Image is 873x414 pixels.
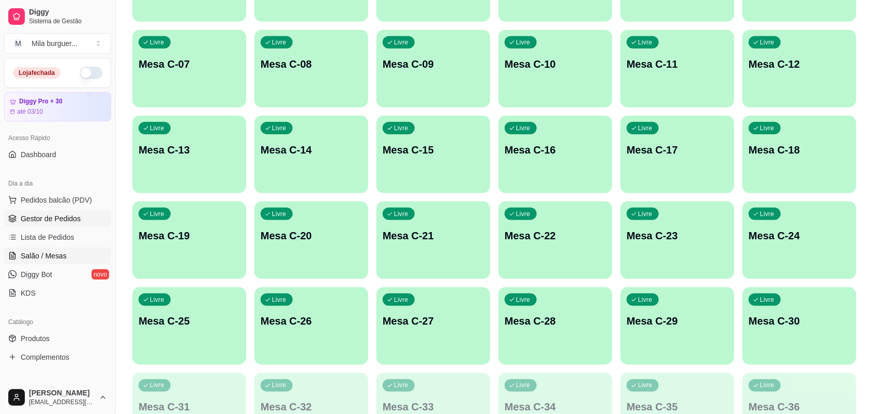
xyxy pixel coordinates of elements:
p: Mesa C-09 [383,57,484,71]
button: LivreMesa C-23 [621,202,734,279]
button: LivreMesa C-22 [499,202,612,279]
div: Mila burguer ... [32,38,78,49]
p: Livre [272,124,287,132]
p: Livre [516,296,531,304]
span: Sistema de Gestão [29,17,107,25]
span: Lista de Pedidos [21,232,74,242]
button: LivreMesa C-13 [132,116,246,193]
a: Diggy Botnovo [4,266,111,283]
p: Livre [272,296,287,304]
p: Livre [638,124,653,132]
p: Mesa C-08 [261,57,362,71]
button: LivreMesa C-11 [621,30,734,108]
span: M [13,38,23,49]
button: LivreMesa C-08 [254,30,368,108]
button: LivreMesa C-28 [499,287,612,365]
a: Complementos [4,349,111,365]
button: LivreMesa C-26 [254,287,368,365]
div: Catálogo [4,314,111,330]
button: LivreMesa C-07 [132,30,246,108]
p: Mesa C-29 [627,314,728,329]
div: Loja fechada [13,67,61,79]
p: Mesa C-22 [505,228,606,243]
p: Livre [394,38,409,47]
p: Livre [760,296,775,304]
a: Dashboard [4,146,111,163]
p: Livre [638,381,653,390]
button: LivreMesa C-18 [743,116,856,193]
p: Livre [150,210,164,218]
button: LivreMesa C-24 [743,202,856,279]
p: Livre [516,210,531,218]
button: LivreMesa C-14 [254,116,368,193]
span: Diggy Bot [21,269,52,280]
span: Salão / Mesas [21,251,67,261]
p: Livre [150,124,164,132]
p: Livre [150,381,164,390]
span: Diggy [29,8,107,17]
button: LivreMesa C-15 [377,116,490,193]
p: Mesa C-14 [261,143,362,157]
p: Livre [394,296,409,304]
button: LivreMesa C-09 [377,30,490,108]
p: Mesa C-19 [139,228,240,243]
p: Mesa C-10 [505,57,606,71]
a: DiggySistema de Gestão [4,4,111,29]
button: LivreMesa C-17 [621,116,734,193]
span: KDS [21,288,36,298]
p: Livre [516,124,531,132]
button: [PERSON_NAME][EMAIL_ADDRESS][DOMAIN_NAME] [4,385,111,410]
span: Dashboard [21,149,56,160]
article: Diggy Pro + 30 [19,98,63,105]
span: Complementos [21,352,69,362]
p: Livre [760,124,775,132]
button: LivreMesa C-19 [132,202,246,279]
button: LivreMesa C-12 [743,30,856,108]
p: Livre [516,381,531,390]
p: Mesa C-24 [749,228,850,243]
button: Select a team [4,33,111,54]
p: Mesa C-30 [749,314,850,329]
p: Livre [150,38,164,47]
p: Livre [272,210,287,218]
a: Lista de Pedidos [4,229,111,246]
span: Pedidos balcão (PDV) [21,195,92,205]
p: Mesa C-16 [505,143,606,157]
p: Livre [638,210,653,218]
p: Livre [394,381,409,390]
p: Mesa C-13 [139,143,240,157]
span: [EMAIL_ADDRESS][DOMAIN_NAME] [29,398,95,406]
div: Dia a dia [4,175,111,192]
p: Mesa C-26 [261,314,362,329]
button: Alterar Status [80,67,102,79]
p: Mesa C-20 [261,228,362,243]
button: LivreMesa C-10 [499,30,612,108]
button: LivreMesa C-20 [254,202,368,279]
p: Livre [516,38,531,47]
button: LivreMesa C-16 [499,116,612,193]
p: Livre [638,38,653,47]
p: Mesa C-15 [383,143,484,157]
p: Mesa C-11 [627,57,728,71]
article: até 03/10 [17,108,43,116]
p: Mesa C-12 [749,57,850,71]
p: Livre [272,381,287,390]
p: Mesa C-27 [383,314,484,329]
a: Produtos [4,330,111,347]
button: Pedidos balcão (PDV) [4,192,111,208]
p: Livre [394,124,409,132]
p: Mesa C-25 [139,314,240,329]
p: Livre [760,381,775,390]
button: LivreMesa C-27 [377,287,490,365]
p: Livre [394,210,409,218]
p: Mesa C-17 [627,143,728,157]
p: Mesa C-07 [139,57,240,71]
span: Gestor de Pedidos [21,213,81,224]
button: LivreMesa C-25 [132,287,246,365]
a: Diggy Pro + 30até 03/10 [4,92,111,121]
p: Mesa C-28 [505,314,606,329]
span: Produtos [21,333,50,344]
p: Mesa C-18 [749,143,850,157]
button: LivreMesa C-21 [377,202,490,279]
a: KDS [4,285,111,301]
